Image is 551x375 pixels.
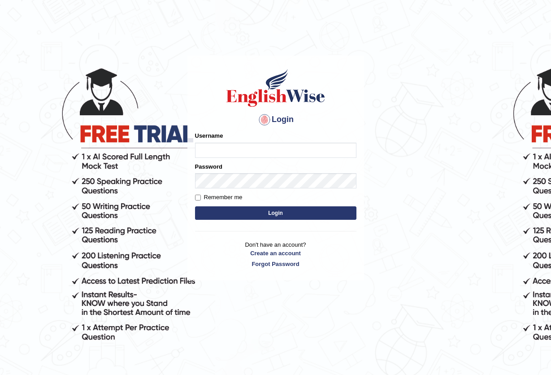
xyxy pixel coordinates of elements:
a: Forgot Password [195,260,356,268]
button: Login [195,206,356,220]
a: Create an account [195,249,356,257]
input: Remember me [195,195,201,201]
p: Don't have an account? [195,240,356,268]
label: Username [195,131,223,140]
label: Password [195,162,222,171]
label: Remember me [195,193,243,202]
h4: Login [195,113,356,127]
img: Logo of English Wise sign in for intelligent practice with AI [225,68,327,108]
